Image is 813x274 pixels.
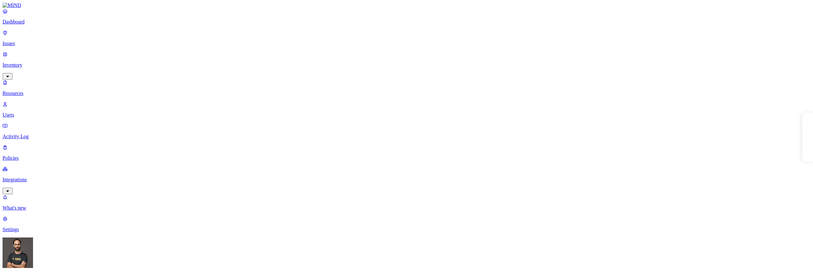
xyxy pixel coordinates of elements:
p: What's new [3,205,810,211]
p: Dashboard [3,19,810,25]
p: Integrations [3,177,810,183]
p: Activity Log [3,134,810,139]
img: Ohad Abarbanel [3,237,33,268]
p: Users [3,112,810,118]
p: Inventory [3,62,810,68]
p: Issues [3,41,810,46]
p: Policies [3,155,810,161]
p: Settings [3,227,810,232]
img: MIND [3,3,21,8]
p: Resources [3,90,810,96]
